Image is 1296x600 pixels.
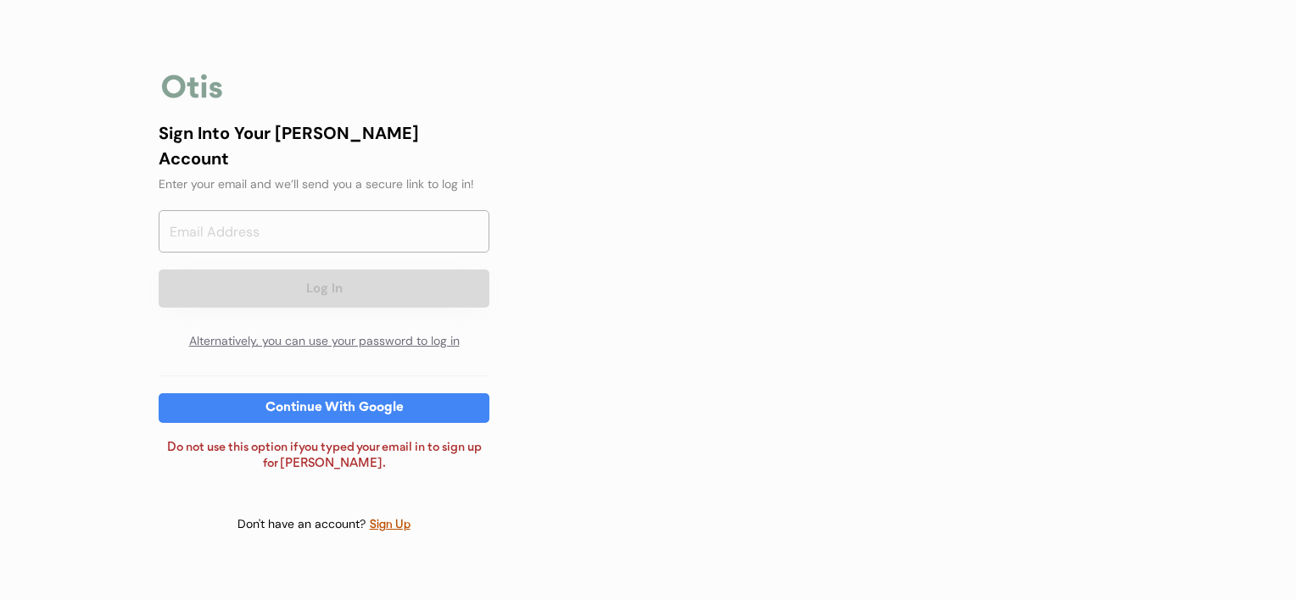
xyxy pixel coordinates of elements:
[237,516,369,533] div: Don't have an account?
[159,120,489,171] div: Sign Into Your [PERSON_NAME] Account
[159,210,489,253] input: Email Address
[260,402,409,414] div: Continue With Google
[159,325,489,358] div: Alternatively, you can use your password to log in
[159,440,489,473] div: Do not use this option if you typed your email in to sign up for [PERSON_NAME].
[159,269,489,308] button: Log In
[369,515,411,535] div: Sign Up
[159,175,489,193] div: Enter your email and we’ll send you a secure link to log in!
